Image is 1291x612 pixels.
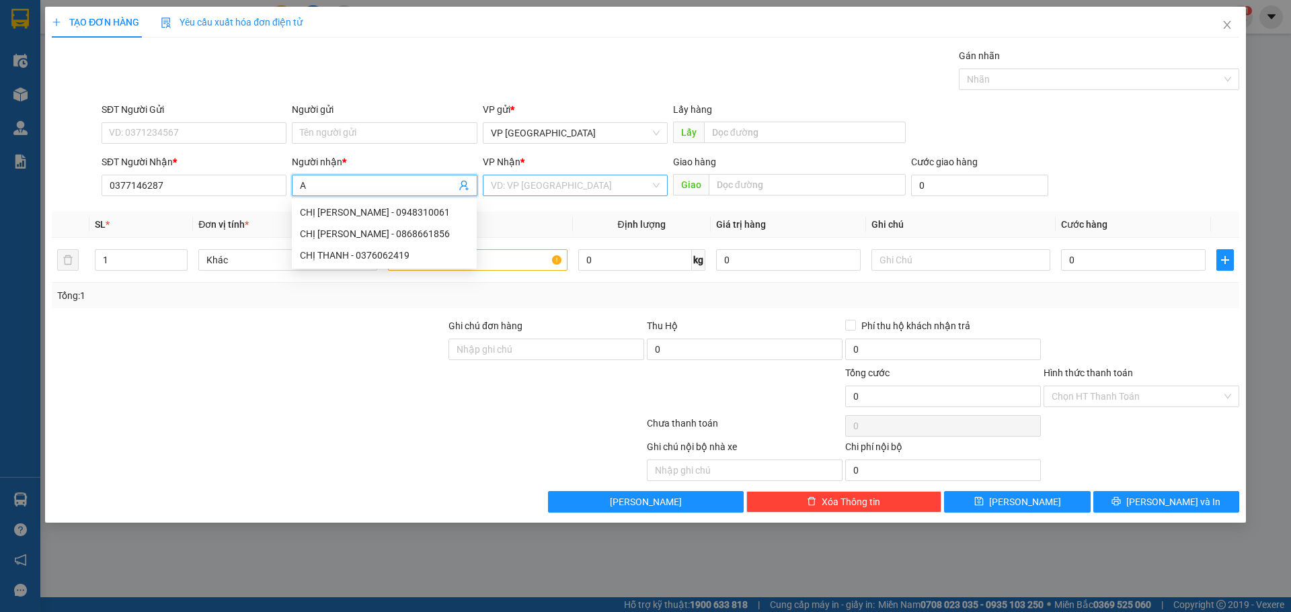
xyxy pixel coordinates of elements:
[52,17,139,28] span: TẠO ĐƠN HÀNG
[1216,249,1234,271] button: plus
[673,174,709,195] span: Giao
[1111,496,1121,507] span: printer
[161,17,303,28] span: Yêu cầu xuất hóa đơn điện tử
[692,249,705,271] span: kg
[647,320,678,331] span: Thu Hộ
[292,155,477,169] div: Người nhận
[845,367,890,378] span: Tổng cước
[866,212,1056,238] th: Ghi chú
[57,288,498,303] div: Tổng: 1
[871,249,1050,271] input: Ghi Chú
[1061,219,1107,230] span: Cước hàng
[1222,19,1233,30] span: close
[974,496,984,507] span: save
[1093,491,1239,513] button: printer[PERSON_NAME] và In
[102,102,286,117] div: SĐT Người Gửi
[483,102,668,117] div: VP gửi
[944,491,1090,513] button: save[PERSON_NAME]
[704,122,906,143] input: Dọc đường
[716,249,861,271] input: 0
[673,104,712,115] span: Lấy hàng
[673,157,716,167] span: Giao hàng
[292,223,477,245] div: CHỊ THANH - 0868661856
[1044,367,1133,378] label: Hình thức thanh toán
[845,439,1041,460] div: Chi phí nội bộ
[716,219,766,230] span: Giá trị hàng
[292,245,477,266] div: CHỊ THANH - 0376062419
[491,123,660,143] span: VP Mỹ Đình
[161,17,171,28] img: icon
[548,491,744,513] button: [PERSON_NAME]
[448,339,644,360] input: Ghi chú đơn hàng
[673,122,704,143] span: Lấy
[95,219,106,230] span: SL
[822,494,880,509] span: Xóa Thông tin
[610,494,682,509] span: [PERSON_NAME]
[206,250,369,270] span: Khác
[300,226,469,241] div: CHỊ [PERSON_NAME] - 0868661856
[292,202,477,223] div: CHỊ THANH - 0948310061
[911,157,978,167] label: Cước giao hàng
[300,205,469,220] div: CHỊ [PERSON_NAME] - 0948310061
[483,157,520,167] span: VP Nhận
[709,174,906,195] input: Dọc đường
[448,320,522,331] label: Ghi chú đơn hàng
[746,491,942,513] button: deleteXóa Thông tin
[911,175,1048,196] input: Cước giao hàng
[645,416,844,439] div: Chưa thanh toán
[647,439,843,460] div: Ghi chú nội bộ nhà xe
[102,155,286,169] div: SĐT Người Nhận
[52,17,61,27] span: plus
[989,494,1061,509] span: [PERSON_NAME]
[959,50,1000,61] label: Gán nhãn
[292,102,477,117] div: Người gửi
[618,219,666,230] span: Định lượng
[198,219,249,230] span: Đơn vị tính
[388,249,567,271] input: VD: Bàn, Ghế
[57,249,79,271] button: delete
[807,496,816,507] span: delete
[300,248,469,263] div: CHỊ THANH - 0376062419
[459,180,469,191] span: user-add
[1208,7,1246,44] button: Close
[1126,494,1220,509] span: [PERSON_NAME] và In
[647,460,843,481] input: Nhập ghi chú
[856,318,976,333] span: Phí thu hộ khách nhận trả
[1217,255,1233,265] span: plus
